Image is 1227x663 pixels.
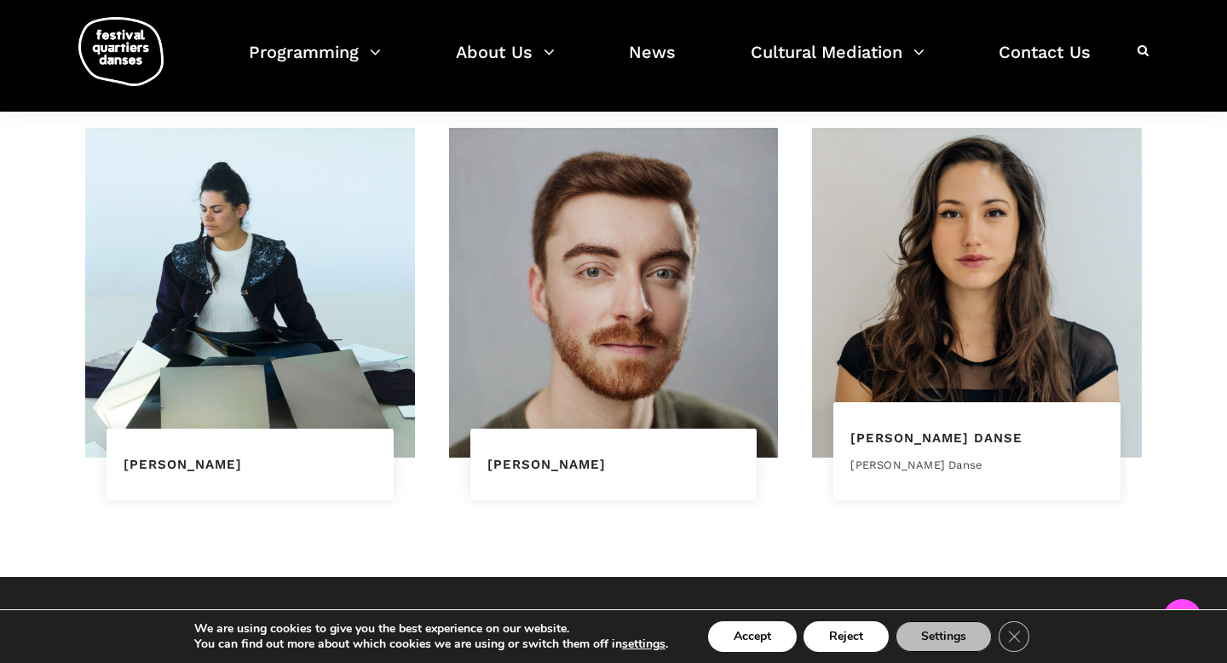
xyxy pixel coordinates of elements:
div: [PERSON_NAME] Danse [850,457,1103,475]
button: settings [622,637,665,652]
a: Contact Us [999,37,1091,88]
p: You can find out more about which cookies we are using or switch them off in . [194,637,668,652]
img: logo-fqd-med [78,17,164,86]
button: Close GDPR Cookie Banner [999,621,1029,652]
a: News [629,37,676,88]
a: About Us [456,37,555,88]
button: Accept [708,621,797,652]
p: We are using cookies to give you the best experience on our website. [194,621,668,637]
a: [PERSON_NAME] Danse [850,430,1022,446]
a: [PERSON_NAME] [124,457,242,472]
button: Reject [804,621,889,652]
a: [PERSON_NAME] [487,457,606,472]
button: Settings [896,621,992,652]
a: Programming [249,37,381,88]
a: Cultural Mediation [751,37,925,88]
